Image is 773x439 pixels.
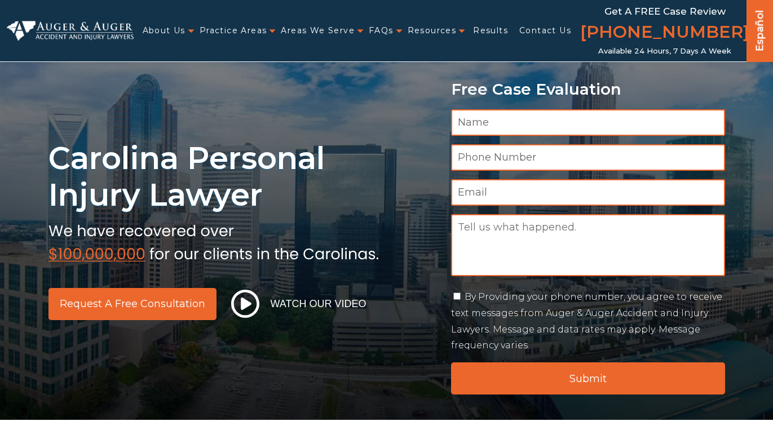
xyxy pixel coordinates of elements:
button: Watch Our Video [228,289,370,318]
a: Resources [408,19,457,42]
img: sub text [48,219,379,262]
a: [PHONE_NUMBER] [580,20,749,47]
a: Areas We Serve [281,19,355,42]
h1: Carolina Personal Injury Lawyer [48,140,438,214]
a: Request a Free Consultation [48,288,217,320]
span: Available 24 Hours, 7 Days a Week [598,47,731,56]
input: Phone Number [451,144,725,171]
a: Contact Us [519,19,571,42]
p: Free Case Evaluation [451,81,725,98]
a: FAQs [369,19,394,42]
a: About Us [143,19,185,42]
input: Email [451,179,725,206]
span: Get a FREE Case Review [604,6,726,17]
a: Results [473,19,508,42]
input: Submit [451,362,725,394]
label: By Providing your phone number, you agree to receive text messages from Auger & Auger Accident an... [451,291,722,351]
input: Name [451,109,725,136]
img: Auger & Auger Accident and Injury Lawyers Logo [7,21,134,40]
span: Request a Free Consultation [60,299,205,309]
a: Practice Areas [200,19,267,42]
